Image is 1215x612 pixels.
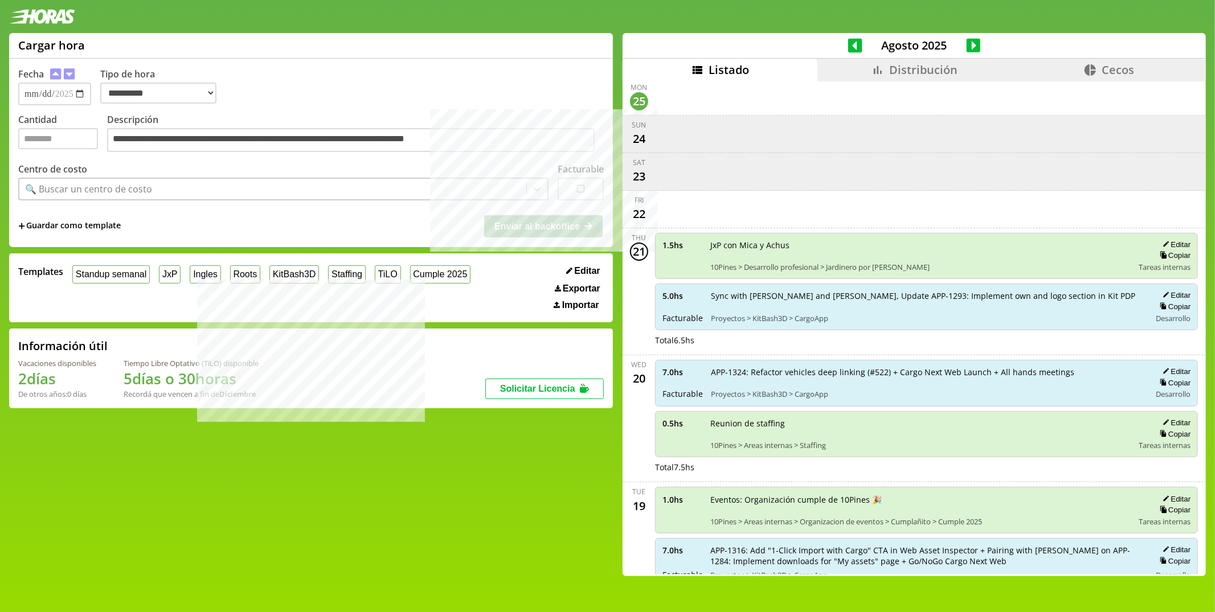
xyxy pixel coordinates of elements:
[18,128,98,149] input: Cantidad
[662,367,703,377] span: 7.0 hs
[711,290,1143,301] span: Sync with [PERSON_NAME] and [PERSON_NAME], Update APP-1293: Implement own and logo section in Kit...
[1102,62,1134,77] span: Cecos
[1156,556,1191,566] button: Copiar
[124,368,259,389] h1: 5 días o 30 horas
[889,62,958,77] span: Distribución
[662,240,702,250] span: 1.5 hs
[18,38,85,53] h1: Cargar hora
[662,494,702,505] span: 1.0 hs
[1159,494,1191,504] button: Editar
[9,9,75,24] img: logotipo
[100,68,226,105] label: Tipo de hora
[269,265,319,283] button: KitBash3D
[710,545,1143,566] span: APP-1316: Add "1-Click Import with Cargo" CTA in Web Asset Inspector + Pairing with [PERSON_NAME]...
[18,220,121,232] span: +Guardar como template
[563,265,604,277] button: Editar
[711,367,1143,377] span: APP-1324: Refactor vehicles deep linking (#522) + Cargo Next Web Launch + All hands meetings
[710,418,1131,429] span: Reunion de staffing
[1156,378,1191,388] button: Copiar
[574,266,600,276] span: Editar
[551,283,604,294] button: Exportar
[500,384,575,393] span: Solicitar Licencia
[18,163,87,175] label: Centro de costo
[485,379,604,399] button: Solicitar Licencia
[662,290,703,301] span: 5.0 hs
[1156,250,1191,260] button: Copiar
[630,130,648,148] div: 24
[632,360,647,369] div: Wed
[623,81,1206,574] div: scrollable content
[562,300,599,310] span: Importar
[632,120,647,130] div: Sun
[124,389,259,399] div: Recordá que vencen a fin de
[1159,367,1191,376] button: Editar
[1156,570,1191,580] span: Desarrollo
[190,265,220,283] button: Ingles
[630,243,648,261] div: 21
[72,265,150,283] button: Standup semanal
[711,389,1143,399] span: Proyectos > KitBash3D > CargoApp
[633,158,645,167] div: Sat
[630,205,648,223] div: 22
[219,389,256,399] b: Diciembre
[711,313,1143,323] span: Proyectos > KitBash3D > CargoApp
[18,389,96,399] div: De otros años: 0 días
[710,494,1131,505] span: Eventos: Organización cumple de 10Pines 🎉
[230,265,260,283] button: Roots
[662,569,702,580] span: Facturable
[1139,516,1191,527] span: Tareas internas
[18,368,96,389] h1: 2 días
[630,496,648,515] div: 19
[630,369,648,388] div: 20
[100,83,216,104] select: Tipo de hora
[632,233,647,243] div: Thu
[18,68,44,80] label: Fecha
[18,220,25,232] span: +
[107,128,595,152] textarea: Descripción
[1159,545,1191,555] button: Editar
[124,358,259,368] div: Tiempo Libre Optativo (TiLO) disponible
[710,440,1131,450] span: 10Pines > Areas internas > Staffing
[18,265,63,278] span: Templates
[1139,440,1191,450] span: Tareas internas
[655,335,1198,346] div: Total 6.5 hs
[1159,290,1191,300] button: Editar
[107,113,604,155] label: Descripción
[1156,302,1191,311] button: Copiar
[631,83,648,92] div: Mon
[662,418,702,429] span: 0.5 hs
[18,358,96,368] div: Vacaciones disponibles
[563,284,600,294] span: Exportar
[630,167,648,186] div: 23
[1139,262,1191,272] span: Tareas internas
[1156,505,1191,515] button: Copiar
[1156,389,1191,399] span: Desarrollo
[662,388,703,399] span: Facturable
[662,313,703,323] span: Facturable
[328,265,366,283] button: Staffing
[159,265,181,283] button: JxP
[709,62,749,77] span: Listado
[410,265,471,283] button: Cumple 2025
[710,262,1131,272] span: 10Pines > Desarrollo profesional > Jardinero por [PERSON_NAME]
[662,545,702,556] span: 7.0 hs
[375,265,401,283] button: TiLO
[710,570,1143,580] span: Proyectos > KitBash3D > CargoApp
[655,462,1198,473] div: Total 7.5 hs
[558,163,604,175] label: Facturable
[1156,429,1191,439] button: Copiar
[1159,418,1191,428] button: Editar
[630,92,648,110] div: 25
[18,338,108,354] h2: Información útil
[710,240,1131,250] span: JxP con Mica y Achus
[1159,240,1191,249] button: Editar
[18,113,107,155] label: Cantidad
[862,38,967,53] span: Agosto 2025
[633,487,646,496] div: Tue
[710,516,1131,527] span: 10Pines > Areas internas > Organizacion de eventos > Cumplañito > Cumple 2025
[635,195,644,205] div: Fri
[1156,313,1191,323] span: Desarrollo
[25,183,152,195] div: 🔍 Buscar un centro de costo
